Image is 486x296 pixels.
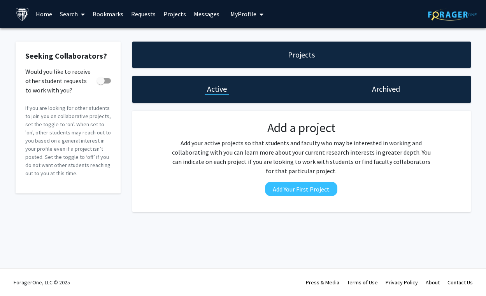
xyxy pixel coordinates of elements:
[89,0,127,28] a: Bookmarks
[265,182,337,196] button: Add Your First Project
[6,261,33,290] iframe: Chat
[25,104,111,178] p: If you are looking for other students to join you on collaborative projects, set the toggle to ‘o...
[169,138,433,176] p: Add your active projects so that students and faculty who may be interested in working and collab...
[169,120,433,135] h2: Add a project
[160,0,190,28] a: Projects
[190,0,223,28] a: Messages
[347,279,378,286] a: Terms of Use
[16,7,29,21] img: Johns Hopkins University Logo
[386,279,418,286] a: Privacy Policy
[25,67,94,95] span: Would you like to receive other student requests to work with you?
[230,10,256,18] span: My Profile
[56,0,89,28] a: Search
[426,279,440,286] a: About
[127,0,160,28] a: Requests
[25,51,111,61] h2: Seeking Collaborators?
[14,269,70,296] div: ForagerOne, LLC © 2025
[428,9,477,21] img: ForagerOne Logo
[32,0,56,28] a: Home
[207,84,227,94] h1: Active
[288,49,315,60] h1: Projects
[372,84,400,94] h1: Archived
[306,279,339,286] a: Press & Media
[447,279,473,286] a: Contact Us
